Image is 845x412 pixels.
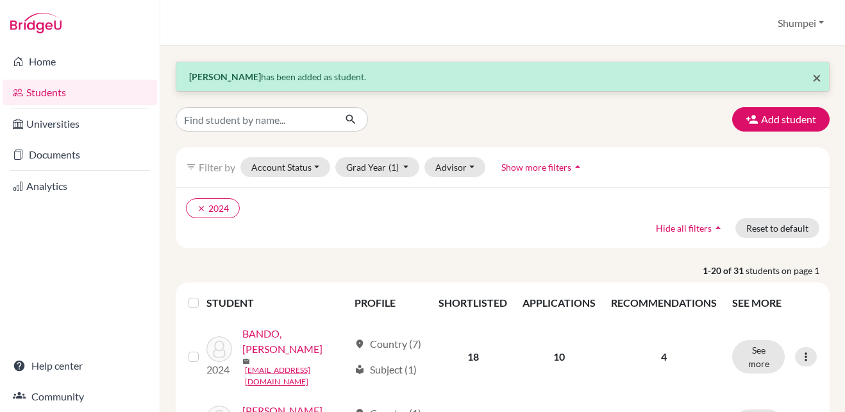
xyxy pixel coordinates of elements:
img: BANDO, Yune [206,336,232,362]
span: local_library [355,365,365,375]
input: Find student by name... [176,107,335,132]
span: students on page 1 [746,264,830,277]
p: 4 [611,349,717,365]
button: Grad Year(1) [335,157,420,177]
button: Account Status [240,157,330,177]
button: clear2024 [186,198,240,218]
a: [EMAIL_ADDRESS][DOMAIN_NAME] [245,365,349,388]
button: Hide all filtersarrow_drop_up [645,218,735,238]
span: (1) [389,162,399,173]
a: Community [3,384,157,409]
p: has been added as student. [189,70,816,83]
a: Documents [3,142,157,167]
a: BANDO, [PERSON_NAME] [242,326,349,357]
button: Advisor [424,157,485,177]
div: Subject (1) [355,362,417,377]
a: Universities [3,111,157,137]
div: Country (7) [355,336,421,352]
img: Bridge-U [10,13,62,33]
i: clear [197,204,206,213]
span: mail [242,357,250,365]
th: STUDENT [206,288,347,318]
i: arrow_drop_up [571,160,584,173]
a: Home [3,49,157,74]
th: RECOMMENDATIONS [603,288,724,318]
button: Show more filtersarrow_drop_up [490,157,595,177]
a: Help center [3,353,157,379]
span: Filter by [199,161,235,173]
th: SHORTLISTED [431,288,515,318]
p: 2024 [206,362,232,377]
strong: 1-20 of 31 [703,264,746,277]
td: 18 [431,318,515,395]
th: APPLICATIONS [515,288,603,318]
strong: [PERSON_NAME] [189,71,261,82]
button: Add student [732,107,830,132]
span: Hide all filters [656,223,712,234]
button: Shumpei [772,11,830,35]
button: Close [812,70,821,85]
a: Students [3,80,157,105]
button: Reset to default [735,218,819,238]
span: × [812,68,821,87]
span: location_on [355,339,365,349]
i: filter_list [186,162,196,172]
th: PROFILE [347,288,431,318]
th: SEE MORE [724,288,824,318]
button: See more [732,340,785,373]
i: arrow_drop_up [712,221,724,234]
span: Show more filters [501,162,571,173]
td: 10 [515,318,603,395]
a: Analytics [3,173,157,199]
